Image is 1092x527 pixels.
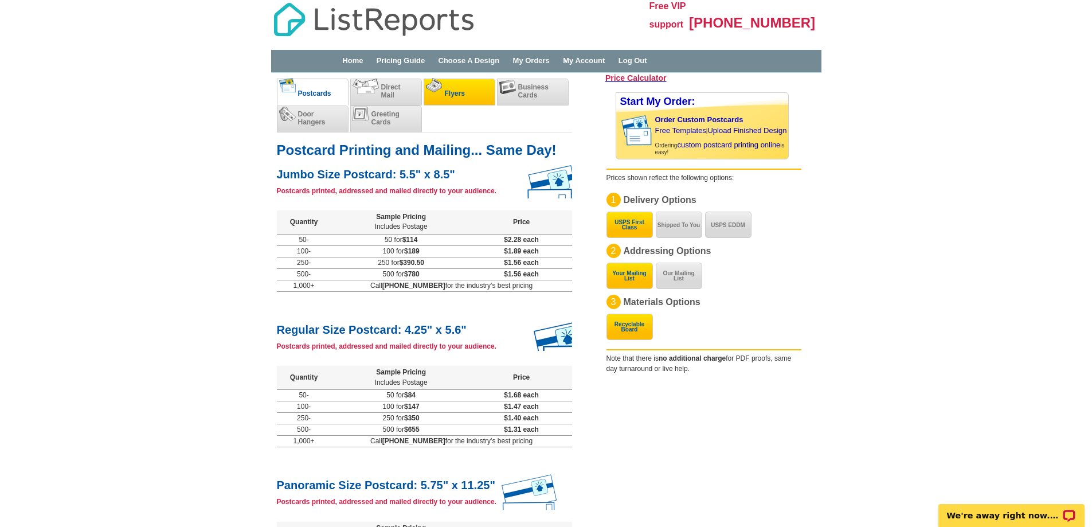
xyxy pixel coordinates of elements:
span: Door Hangers [298,110,326,126]
span: Flyers [445,89,465,97]
span: Delivery Options [624,195,696,205]
span: $114 [402,236,418,244]
td: 100 for [331,401,471,412]
span: Greeting Cards [371,110,400,126]
th: Price [471,210,572,234]
th: Sample Pricing [331,366,471,389]
span: Business Cards [518,83,549,99]
img: doorhangers.png [279,107,296,121]
span: $655 [404,425,420,434]
strong: Postcards printed, addressed and mailed directly to your audience. [277,187,496,195]
div: Start My Order: [616,93,788,112]
strong: Postcards printed, addressed and mailed directly to your audience. [277,342,496,350]
a: Log Out [619,56,647,65]
span: $390.50 [400,259,424,267]
a: Upload Finished Design [707,126,786,135]
img: background image for postcard [616,112,625,150]
div: Note that there is for PDF proofs, same day turnaround or live help. [606,349,801,373]
td: 250 for [331,412,471,424]
th: Price [471,366,572,389]
h1: Postcard Printing and Mailing... Same Day! [277,144,572,156]
td: 500 for [331,268,471,280]
span: $780 [404,270,420,278]
span: Prices shown reflect the following options: [606,174,734,182]
span: Includes Postage [375,222,428,231]
a: Home [342,56,363,65]
td: 500 for [331,424,471,436]
td: 500- [277,424,331,436]
button: Your Mailing List [606,263,653,289]
a: custom postcard printing online [677,140,780,149]
th: Quantity [277,210,331,234]
a: Pricing Guide [377,56,425,65]
span: $1.47 each [504,403,539,411]
a: Price Calculator [605,73,667,83]
img: flyers.png [426,78,443,92]
span: Includes Postage [375,378,428,387]
td: 100- [277,245,331,257]
button: USPS First Class [606,212,653,238]
h2: Regular Size Postcard: 4.25" x 5.6" [277,321,572,336]
td: 1,000+ [277,280,331,292]
span: $84 [404,391,416,399]
button: Shipped To You [656,212,702,238]
span: Postcards [298,89,331,97]
h2: Jumbo Size Postcard: 5.5" x 8.5" [277,165,572,181]
span: $1.89 each [504,247,539,255]
a: Choose A Design [439,56,500,65]
img: greetingcards.png [353,107,369,121]
a: My Account [563,56,605,65]
th: Sample Pricing [331,210,471,234]
button: USPS EDDM [705,212,752,238]
span: $1.56 each [504,259,539,267]
button: Our Mailing List [656,263,702,289]
iframe: LiveChat chat widget [931,491,1092,527]
span: $1.68 each [504,391,539,399]
span: $147 [404,403,420,411]
span: [PHONE_NUMBER] [689,15,815,30]
span: $2.28 each [504,236,539,244]
td: 50 for [331,234,471,245]
span: $1.56 each [504,270,539,278]
td: 500- [277,268,331,280]
img: post card showing stamp and address area [619,112,660,150]
strong: Postcards printed, addressed and mailed directly to your audience. [277,498,496,506]
span: Addressing Options [624,246,711,256]
img: businesscards.png [499,80,516,94]
a: Order Custom Postcards [655,115,743,124]
div: 1 [606,193,621,207]
td: 100- [277,401,331,412]
td: 250- [277,257,331,268]
span: Free VIP support [649,1,686,29]
img: postcards_c.png [279,78,296,92]
th: Quantity [277,366,331,389]
b: no additional charge [659,354,726,362]
span: $350 [404,414,420,422]
td: Call for the industry's best pricing [331,436,572,447]
span: Materials Options [624,297,700,307]
h2: Panoramic Size Postcard: 5.75" x 11.25" [277,476,572,491]
span: $1.31 each [504,425,539,434]
span: Direct Mail [381,83,401,99]
a: My Orders [513,56,550,65]
td: 250 for [331,257,471,268]
a: Free Templates [655,126,706,135]
span: $1.40 each [504,414,539,422]
td: Call for the industry's best pricing [331,280,572,292]
button: Recyclable Board [606,314,653,340]
span: $189 [404,247,420,255]
span: | Ordering is easy! [655,128,787,155]
td: 50- [277,234,331,245]
td: 1,000+ [277,436,331,447]
td: 50- [277,389,331,401]
img: directmail.png [353,79,379,94]
div: 2 [606,244,621,258]
b: [PHONE_NUMBER] [382,282,445,290]
div: 3 [606,295,621,309]
td: 50 for [331,389,471,401]
b: [PHONE_NUMBER] [382,437,445,445]
td: 250- [277,412,331,424]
